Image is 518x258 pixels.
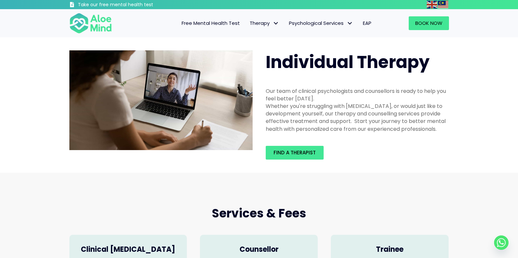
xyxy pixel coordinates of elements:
[289,20,353,26] span: Psychological Services
[271,19,281,28] span: Therapy: submenu
[120,16,376,30] nav: Menu
[284,16,358,30] a: Psychological ServicesPsychological Services: submenu
[69,2,188,9] a: Take our free mental health test
[206,245,311,255] h4: Counsellor
[494,235,509,250] a: Whatsapp
[69,12,112,34] img: Aloe mind Logo
[245,16,284,30] a: TherapyTherapy: submenu
[438,1,448,9] img: ms
[337,245,442,255] h4: Trainee
[415,20,442,26] span: Book Now
[358,16,376,30] a: EAP
[427,1,437,9] img: en
[266,146,324,160] a: Find a therapist
[266,87,449,102] div: Our team of clinical psychologists and counsellors is ready to help you feel better [DATE].
[409,16,449,30] a: Book Now
[76,245,181,255] h4: Clinical [MEDICAL_DATA]
[69,50,253,150] img: Therapy online individual
[78,2,188,8] h3: Take our free mental health test
[212,205,306,222] span: Services & Fees
[266,102,449,133] div: Whether you're struggling with [MEDICAL_DATA], or would just like to development yourself, our th...
[274,149,316,156] span: Find a therapist
[427,1,438,8] a: English
[250,20,279,26] span: Therapy
[438,1,449,8] a: Malay
[177,16,245,30] a: Free Mental Health Test
[345,19,355,28] span: Psychological Services: submenu
[266,50,430,74] span: Individual Therapy
[363,20,371,26] span: EAP
[182,20,240,26] span: Free Mental Health Test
